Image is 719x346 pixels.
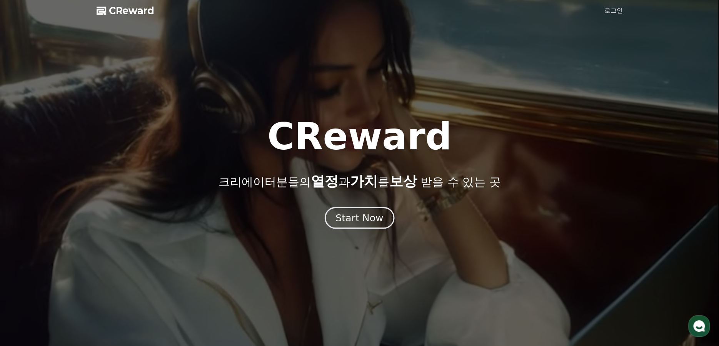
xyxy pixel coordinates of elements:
span: 열정 [310,173,338,189]
button: Start Now [325,207,394,229]
a: 로그인 [604,6,623,15]
a: 설정 [99,244,148,263]
p: 크리에이터분들의 과 를 받을 수 있는 곳 [218,174,500,189]
span: 설정 [119,256,128,262]
span: 홈 [24,256,29,262]
span: CReward [109,5,154,17]
h1: CReward [267,118,452,155]
div: Start Now [335,211,383,224]
span: 보상 [389,173,417,189]
a: CReward [97,5,154,17]
a: 홈 [2,244,51,263]
a: 대화 [51,244,99,263]
span: 가치 [350,173,377,189]
a: Start Now [326,215,393,222]
span: 대화 [70,256,80,262]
